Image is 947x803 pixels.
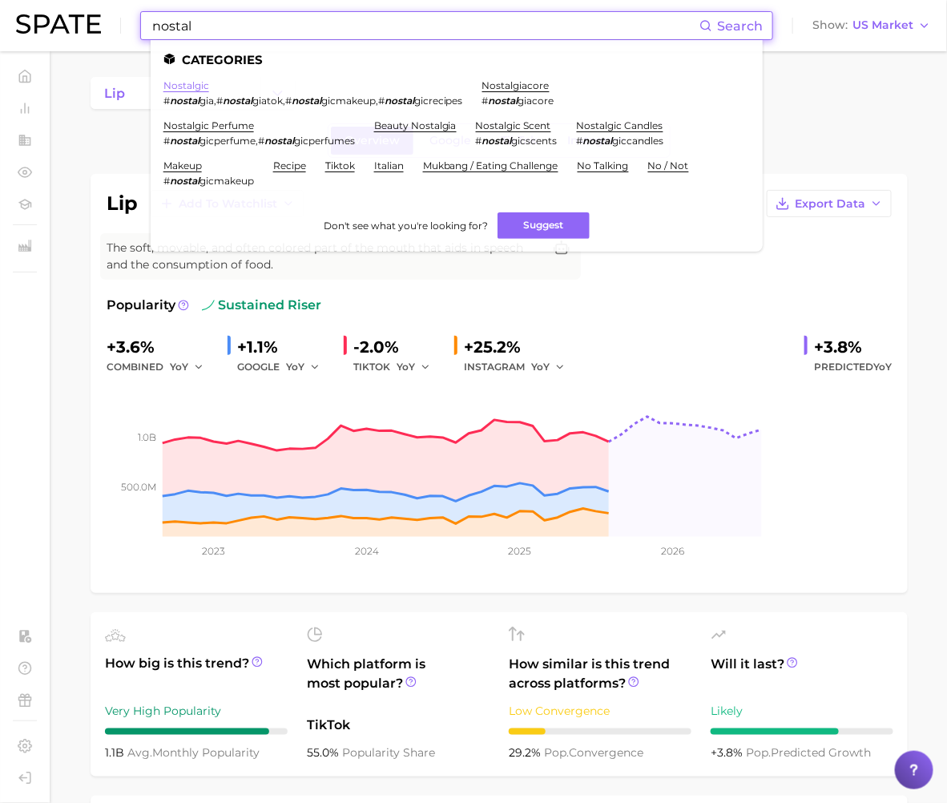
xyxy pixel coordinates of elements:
tspan: 2024 [355,545,379,557]
a: recipe [273,159,306,171]
a: Log out. Currently logged in with e-mail rking@bellff.com. [13,766,37,790]
span: US Market [852,21,913,30]
div: 7 / 10 [711,728,893,735]
div: +25.2% [464,334,576,360]
button: YoY [531,357,566,377]
span: Search [717,18,763,34]
li: Categories [163,53,750,67]
span: gicrecipes [414,95,463,107]
img: sustained riser [202,299,215,312]
div: TIKTOK [353,357,441,377]
tspan: 2026 [662,545,685,557]
span: Predicted [814,357,892,377]
em: nostal [223,95,252,107]
span: gicperfumes [294,135,355,147]
span: How similar is this trend across platforms? [509,655,691,693]
em: nostal [170,175,199,187]
em: nostal [489,95,518,107]
a: no talking [578,159,629,171]
abbr: popularity index [544,745,569,760]
span: # [216,95,223,107]
span: YoY [873,361,892,373]
span: Don't see what you're looking for? [324,220,488,232]
div: 2 / 10 [509,728,691,735]
abbr: average [127,745,152,760]
div: 9 / 10 [105,728,288,735]
div: +3.8% [814,334,892,360]
span: # [285,95,292,107]
span: giatok [252,95,283,107]
h1: lip [107,194,138,213]
span: predicted growth [746,745,871,760]
div: , [163,135,355,147]
div: , , , [163,95,463,107]
button: ShowUS Market [808,15,935,36]
span: Show [812,21,848,30]
span: # [482,95,489,107]
span: Will it last? [711,655,893,693]
span: gia [199,95,214,107]
span: # [258,135,264,147]
div: INSTAGRAM [464,357,576,377]
input: Search here for a brand, industry, or ingredient [151,12,699,39]
abbr: popularity index [746,745,771,760]
span: Popularity [107,296,175,315]
span: monthly popularity [127,745,260,760]
button: YoY [286,357,320,377]
tspan: 2023 [202,545,225,557]
span: sustained riser [202,296,321,315]
span: # [163,135,170,147]
em: nostal [583,135,613,147]
span: YoY [531,360,550,373]
a: italian [374,159,404,171]
em: nostal [292,95,321,107]
span: YoY [170,360,188,373]
a: nostalgic perfume [163,119,254,131]
span: # [163,95,170,107]
div: combined [107,357,215,377]
em: nostal [385,95,414,107]
a: no / not [648,159,689,171]
a: beauty nostalgia [374,119,457,131]
span: +3.8% [711,745,746,760]
span: gicmakeup [199,175,254,187]
span: # [577,135,583,147]
a: nostalgic scent [476,119,551,131]
a: lip [91,77,260,109]
button: Export Data [767,190,892,217]
span: How big is this trend? [105,654,288,693]
tspan: 2025 [509,545,532,557]
span: lip [104,86,125,101]
em: nostal [264,135,294,147]
span: # [476,135,482,147]
em: nostal [170,95,199,107]
span: giacore [518,95,554,107]
div: GOOGLE [237,357,331,377]
span: Export Data [795,197,865,211]
div: Low Convergence [509,701,691,720]
span: # [163,175,170,187]
button: Suggest [498,212,590,239]
div: +3.6% [107,334,215,360]
span: gicscents [512,135,558,147]
a: mukbang / eating challenge [423,159,558,171]
a: nostalgic [163,79,209,91]
span: 1.1b [105,745,127,760]
img: SPATE [16,14,101,34]
span: 55.0% [307,745,342,760]
span: TikTok [307,716,490,735]
a: nostalgiacore [482,79,550,91]
span: convergence [544,745,643,760]
div: Very High Popularity [105,701,288,720]
span: gicmakeup [321,95,376,107]
span: YoY [286,360,304,373]
em: nostal [170,135,199,147]
span: Which platform is most popular? [307,655,490,708]
div: +1.1% [237,334,331,360]
span: gicperfume [199,135,256,147]
span: # [378,95,385,107]
a: makeup [163,159,202,171]
a: tiktok [325,159,355,171]
div: -2.0% [353,334,441,360]
a: nostalgic candles [577,119,663,131]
